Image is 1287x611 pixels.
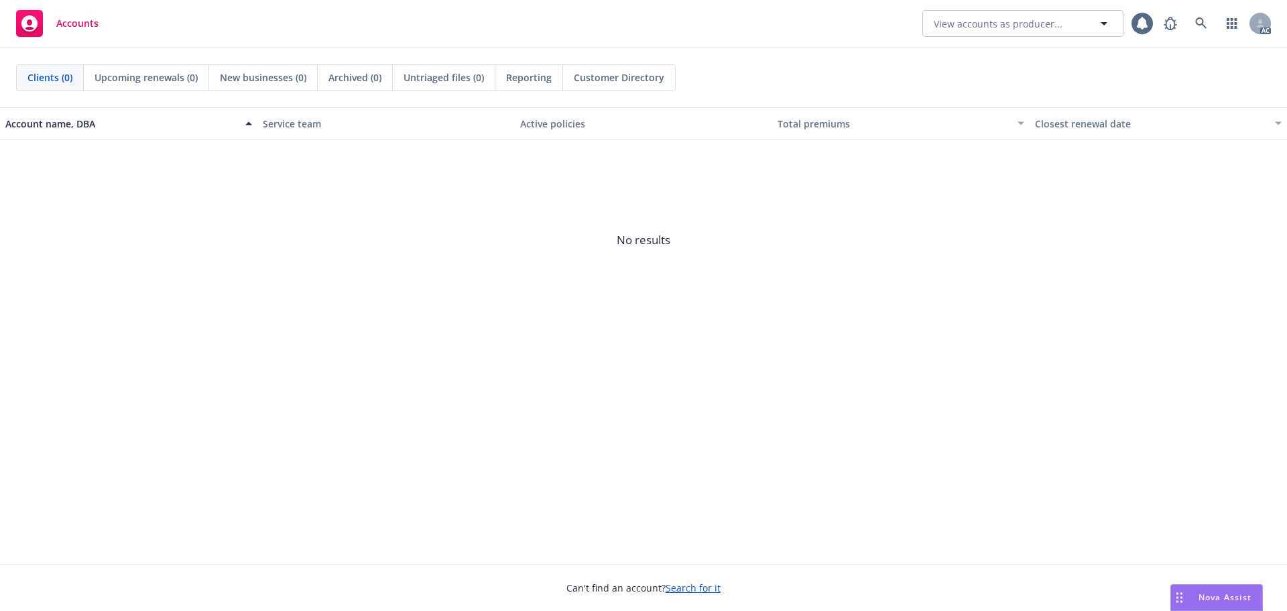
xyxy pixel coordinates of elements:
span: Upcoming renewals (0) [95,70,198,85]
a: Accounts [11,5,104,42]
span: Customer Directory [574,70,664,85]
span: Untriaged files (0) [404,70,484,85]
a: Search for it [666,581,721,594]
div: Total premiums [778,117,1009,131]
button: View accounts as producer... [922,10,1123,37]
span: Nova Assist [1199,592,1251,603]
button: Active policies [515,107,772,140]
span: Clients (0) [27,70,72,85]
span: View accounts as producer... [934,17,1062,31]
a: Switch app [1219,10,1245,37]
span: Can't find an account? [566,581,721,595]
a: Report a Bug [1157,10,1184,37]
div: Service team [263,117,509,131]
div: Active policies [520,117,767,131]
button: Nova Assist [1170,584,1263,611]
div: Closest renewal date [1035,117,1267,131]
div: Account name, DBA [5,117,237,131]
a: Search [1188,10,1215,37]
button: Service team [257,107,515,140]
button: Closest renewal date [1030,107,1287,140]
span: New businesses (0) [220,70,306,85]
span: Reporting [506,70,552,85]
button: Total premiums [772,107,1030,140]
span: Archived (0) [328,70,381,85]
span: Accounts [56,18,99,29]
div: Drag to move [1171,585,1188,610]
